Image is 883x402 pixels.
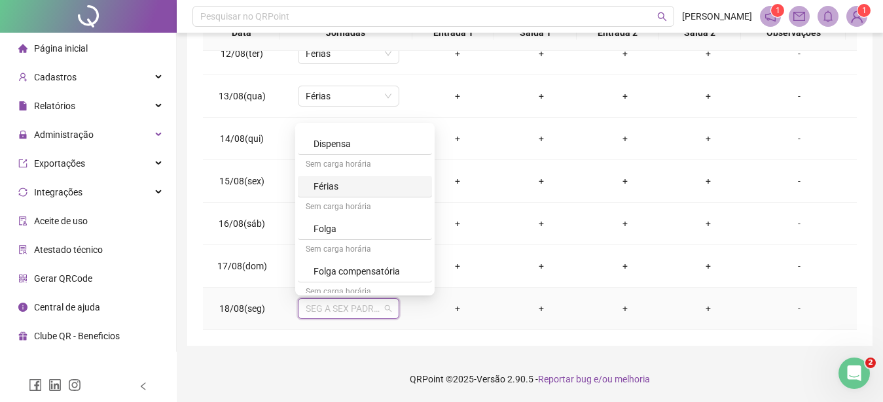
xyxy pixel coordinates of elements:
span: SEG A SEX PADRAO [306,299,391,318]
th: Entrada 2 [577,15,659,51]
th: Data [203,15,279,51]
th: Saída 2 [659,15,742,51]
div: + [426,174,489,188]
div: + [677,131,740,146]
div: Folga compensatória [314,264,424,278]
div: - [761,46,838,61]
span: 12/08(ter) [221,48,263,59]
div: + [426,216,489,231]
div: Férias [298,176,432,197]
span: Férias [306,86,391,106]
th: Jornadas [279,15,412,51]
div: + [594,174,657,188]
span: audit [18,216,27,226]
span: 1 [862,6,867,15]
span: Exportações [34,158,85,169]
span: notification [765,10,776,22]
div: Folga [298,218,432,240]
div: Folga compensatória [298,261,432,282]
div: + [594,131,657,146]
span: left [139,382,148,391]
div: Dispensa [298,133,432,155]
span: home [18,44,27,53]
span: Gerar QRCode [34,273,92,284]
span: 15/08(sex) [219,176,264,186]
span: instagram [68,378,81,392]
span: 1 [776,6,780,15]
span: Atestado técnico [34,244,103,255]
iframe: Intercom live chat [838,358,870,389]
div: + [677,216,740,231]
span: lock [18,130,27,139]
span: Versão [477,374,505,384]
span: 2 [865,358,876,368]
span: Observações [751,25,835,40]
div: + [677,259,740,273]
span: info-circle [18,303,27,312]
span: Administração [34,129,94,140]
div: + [510,89,573,103]
span: sync [18,188,27,197]
div: + [677,301,740,316]
span: Cadastros [34,72,77,82]
div: - [761,216,838,231]
span: Reportar bug e/ou melhoria [538,374,650,384]
span: file [18,101,27,110]
span: export [18,159,27,168]
div: + [426,46,489,61]
span: Aceite de uso [34,216,88,226]
span: Página inicial [34,43,88,54]
div: + [594,301,657,316]
span: Clube QR - Beneficios [34,331,120,341]
div: + [510,46,573,61]
div: + [510,174,573,188]
div: Férias [314,179,424,193]
span: facebook [29,378,42,392]
span: 18/08(seg) [219,303,265,314]
span: linkedin [48,378,62,392]
div: - [761,259,838,273]
div: + [594,89,657,103]
div: Sem carga horária [298,155,432,176]
span: 17/08(dom) [217,261,267,271]
footer: QRPoint © 2025 - 2.90.5 - [177,356,883,402]
span: mail [793,10,805,22]
div: + [510,131,573,146]
div: + [594,46,657,61]
span: gift [18,331,27,341]
div: Sem carga horária [298,240,432,261]
th: Observações [741,15,846,51]
div: + [510,301,573,316]
div: - [761,174,838,188]
span: Relatórios [34,101,75,111]
span: user-add [18,73,27,82]
span: 14/08(qui) [220,133,264,144]
div: + [426,89,489,103]
sup: 1 [771,4,784,17]
span: Integrações [34,187,82,197]
div: + [677,46,740,61]
span: Férias [306,44,391,63]
span: qrcode [18,274,27,283]
th: Entrada 1 [412,15,495,51]
span: search [657,12,667,22]
div: - [761,301,838,316]
div: + [594,259,657,273]
div: + [677,174,740,188]
div: + [426,131,489,146]
div: + [677,89,740,103]
span: solution [18,245,27,254]
span: bell [822,10,834,22]
span: 13/08(qua) [219,91,266,101]
div: - [761,89,838,103]
div: Dispensa [314,137,424,151]
span: Central de ajuda [34,302,100,312]
span: 16/08(sáb) [219,218,265,229]
th: Saída 1 [494,15,577,51]
div: - [761,131,838,146]
sup: Atualize o seu contato no menu Meus Dados [857,4,871,17]
div: + [510,216,573,231]
img: 83525 [847,7,867,26]
div: + [426,301,489,316]
div: + [426,259,489,273]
